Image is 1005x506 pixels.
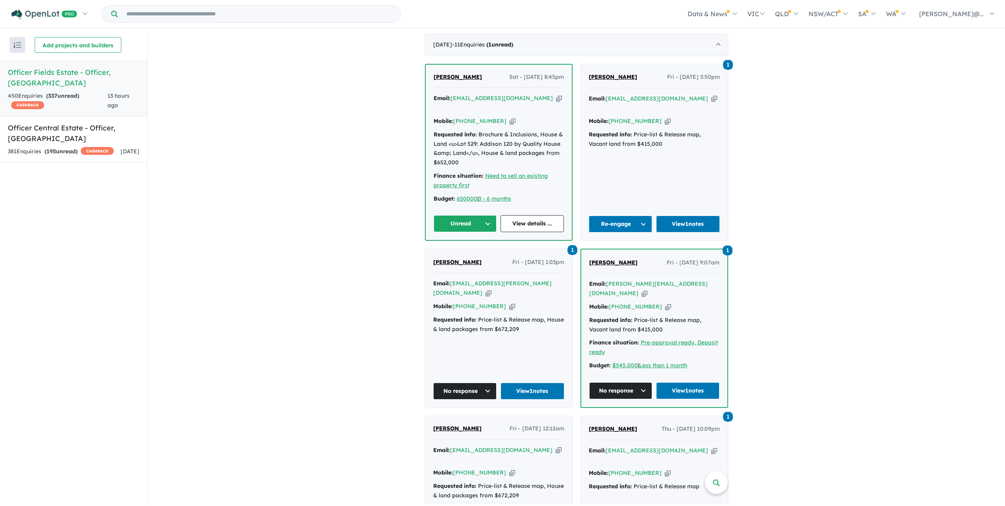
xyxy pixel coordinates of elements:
[723,411,733,422] a: 1
[45,148,78,155] strong: ( unread)
[48,92,57,99] span: 337
[434,131,477,138] strong: Requested info:
[567,245,577,255] span: 1
[450,446,553,454] a: [EMAIL_ADDRESS][DOMAIN_NAME]
[121,148,139,155] span: [DATE]
[510,424,564,433] span: Fri - [DATE] 12:12am
[452,41,513,48] span: - 11 Enquir ies
[46,148,56,155] span: 195
[433,383,497,400] button: No response
[8,91,108,110] div: 450 Enquir ies
[589,216,653,233] button: Re-engage
[433,280,450,287] strong: Email:
[723,246,732,255] span: 1
[662,424,720,434] span: Thu - [DATE] 10:09pm
[433,280,552,296] a: [EMAIL_ADDRESS][PERSON_NAME][DOMAIN_NAME]
[589,95,606,102] strong: Email:
[11,9,77,19] img: Openlot PRO Logo White
[46,92,79,99] strong: ( unread)
[589,469,608,476] strong: Mobile:
[13,42,21,48] img: sort.svg
[589,73,637,80] span: [PERSON_NAME]
[509,469,515,477] button: Copy
[512,258,564,267] span: Fri - [DATE] 1:03pm
[433,259,482,266] span: [PERSON_NAME]
[556,446,562,454] button: Copy
[433,469,453,476] strong: Mobile:
[433,424,482,433] a: [PERSON_NAME]
[81,147,114,155] span: CASHBACK
[11,101,44,109] span: CASHBACK
[608,117,662,125] a: [PHONE_NUMBER]
[589,425,637,432] span: [PERSON_NAME]
[433,425,482,432] span: [PERSON_NAME]
[425,34,728,56] div: [DATE]
[589,130,720,149] div: Price-list & Release map, Vacant land from $415,000
[453,303,506,310] a: [PHONE_NUMBER]
[589,258,638,268] a: [PERSON_NAME]
[434,195,455,202] strong: Budget:
[567,244,577,255] a: 1
[433,316,477,323] strong: Requested info:
[589,316,632,324] strong: Requested info:
[589,316,719,335] div: Price-list & Release map, Vacant land from $415,000
[589,483,632,490] strong: Requested info:
[434,172,484,179] strong: Finance situation:
[433,303,453,310] strong: Mobile:
[108,92,130,109] span: 13 hours ago
[589,280,606,287] strong: Email:
[434,95,451,102] strong: Email:
[723,60,733,70] span: 1
[434,130,564,167] div: Brochure & Inclusions, House & Land <u>Lot 529: Addison 120 by Quality House &amp; Land</u>, Hous...
[433,482,564,500] div: Price-list & Release map, House & land packages from $672,209
[639,362,687,369] a: Less than 1 month
[608,469,662,476] a: [PHONE_NUMBER]
[919,10,984,18] span: [PERSON_NAME]@...
[589,424,637,434] a: [PERSON_NAME]
[8,147,114,156] div: 381 Enquir ies
[510,117,515,125] button: Copy
[434,73,482,82] a: [PERSON_NAME]
[486,289,491,297] button: Copy
[434,117,453,125] strong: Mobile:
[119,6,399,22] input: Try estate name, suburb, builder or developer
[453,117,506,125] a: [PHONE_NUMBER]
[656,216,720,233] a: View1notes
[433,258,482,267] a: [PERSON_NAME]
[665,303,671,311] button: Copy
[478,195,511,202] a: 3 - 6 months
[434,73,482,80] span: [PERSON_NAME]
[589,482,720,491] div: Price-list & Release map
[486,41,513,48] strong: ( unread)
[665,469,671,477] button: Copy
[723,244,732,255] a: 1
[656,382,719,399] a: View1notes
[606,447,708,454] a: [EMAIL_ADDRESS][DOMAIN_NAME]
[589,303,609,310] strong: Mobile:
[589,280,708,297] a: [PERSON_NAME][EMAIL_ADDRESS][DOMAIN_NAME]
[434,215,497,232] button: Unread
[667,73,720,82] span: Fri - [DATE] 5:50pm
[434,172,548,189] a: Need to sell an existing property first
[556,94,562,102] button: Copy
[589,259,638,266] span: [PERSON_NAME]
[509,302,515,311] button: Copy
[35,37,121,53] button: Add projects and builders
[8,67,139,88] h5: Officer Fields Estate - Officer , [GEOGRAPHIC_DATA]
[589,447,606,454] strong: Email:
[501,383,564,400] a: View1notes
[457,195,477,202] a: 650000
[434,194,564,204] div: |
[509,73,564,82] span: Sat - [DATE] 8:45pm
[589,361,719,370] div: |
[612,362,638,369] u: $545,000
[665,117,671,125] button: Copy
[711,446,717,455] button: Copy
[589,339,639,346] strong: Finance situation:
[606,95,708,102] a: [EMAIL_ADDRESS][DOMAIN_NAME]
[589,362,611,369] strong: Budget:
[433,482,477,489] strong: Requested info:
